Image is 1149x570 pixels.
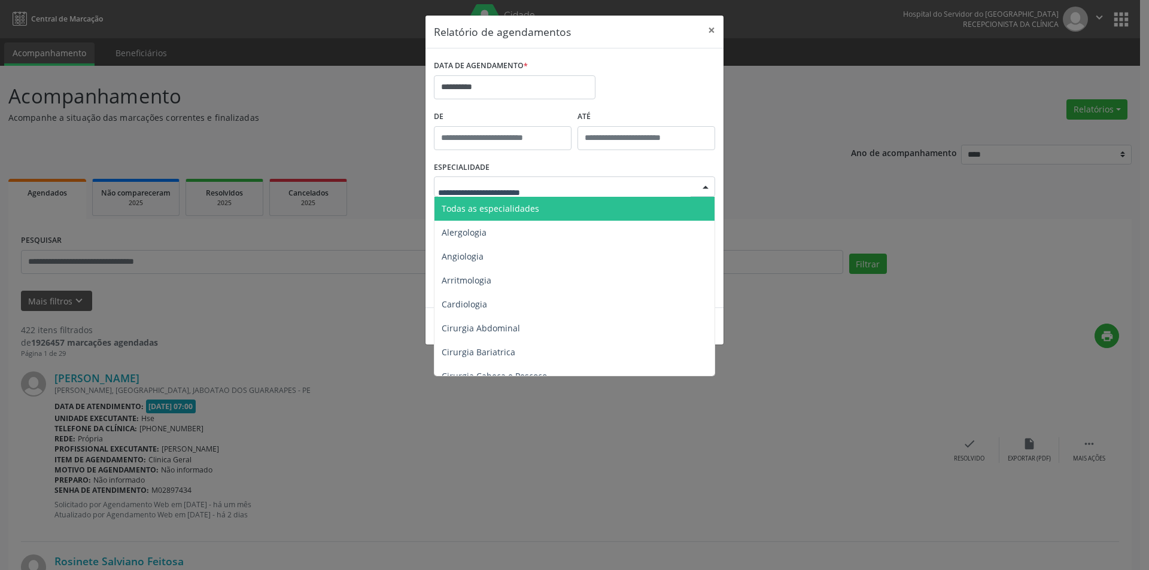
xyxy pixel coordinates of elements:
[442,322,520,334] span: Cirurgia Abdominal
[442,227,487,238] span: Alergologia
[434,158,490,177] label: ESPECIALIDADE
[442,203,539,214] span: Todas as especialidades
[442,298,487,310] span: Cardiologia
[442,251,484,262] span: Angiologia
[442,370,547,382] span: Cirurgia Cabeça e Pescoço
[434,24,571,39] h5: Relatório de agendamentos
[700,16,724,45] button: Close
[442,275,491,286] span: Arritmologia
[577,108,715,126] label: ATÉ
[442,346,515,358] span: Cirurgia Bariatrica
[434,108,572,126] label: De
[434,57,528,75] label: DATA DE AGENDAMENTO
